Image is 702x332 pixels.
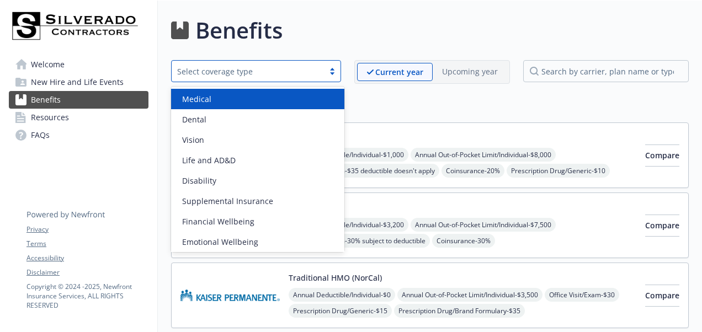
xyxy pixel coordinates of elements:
[375,66,423,78] p: Current year
[645,285,679,307] button: Compare
[9,73,148,91] a: New Hire and Life Events
[182,216,254,227] span: Financial Wellbeing
[645,150,679,160] span: Compare
[645,144,679,167] button: Compare
[289,288,395,302] span: Annual Deductible/Individual - $0
[171,97,689,114] h2: Medical
[507,164,610,178] span: Prescription Drug/Generic - $10
[182,195,273,207] span: Supplemental Insurance
[411,218,556,232] span: Annual Out-of-Pocket Limit/Individual - $7,500
[31,109,69,126] span: Resources
[9,126,148,144] a: FAQs
[411,148,556,162] span: Annual Out-of-Pocket Limit/Individual - $8,000
[26,239,148,249] a: Terms
[289,148,408,162] span: Annual Deductible/Individual - $1,000
[195,14,283,47] h1: Benefits
[31,73,124,91] span: New Hire and Life Events
[9,91,148,109] a: Benefits
[545,288,619,302] span: Office Visit/Exam - $30
[523,60,689,82] input: search by carrier, plan name or type
[289,234,430,248] span: Office Visit/Exam - 30% subject to deductible
[442,164,504,178] span: Coinsurance - 20%
[289,304,392,318] span: Prescription Drug/Generic - $15
[432,234,495,248] span: Coinsurance - 30%
[182,175,216,186] span: Disability
[31,126,50,144] span: FAQs
[182,236,258,248] span: Emotional Wellbeing
[26,282,148,310] p: Copyright © 2024 - 2025 , Newfront Insurance Services, ALL RIGHTS RESERVED
[394,304,525,318] span: Prescription Drug/Brand Formulary - $35
[26,253,148,263] a: Accessibility
[645,215,679,237] button: Compare
[26,267,148,277] a: Disclaimer
[9,56,148,73] a: Welcome
[442,66,498,77] p: Upcoming year
[180,272,280,319] img: Kaiser Permanente Insurance Company carrier logo
[9,109,148,126] a: Resources
[645,220,679,231] span: Compare
[31,56,65,73] span: Welcome
[397,288,543,302] span: Annual Out-of-Pocket Limit/Individual - $3,500
[289,272,382,283] button: Traditional HMO (NorCal)
[26,224,148,234] a: Privacy
[182,134,204,146] span: Vision
[645,290,679,301] span: Compare
[182,93,211,105] span: Medical
[177,66,318,77] div: Select coverage type
[182,114,206,125] span: Dental
[182,154,236,166] span: Life and AD&D
[289,164,439,178] span: Office Visit/Exam - $35 deductible doesn't apply
[433,63,507,81] span: Upcoming year
[289,218,408,232] span: Annual Deductible/Individual - $3,200
[31,91,61,109] span: Benefits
